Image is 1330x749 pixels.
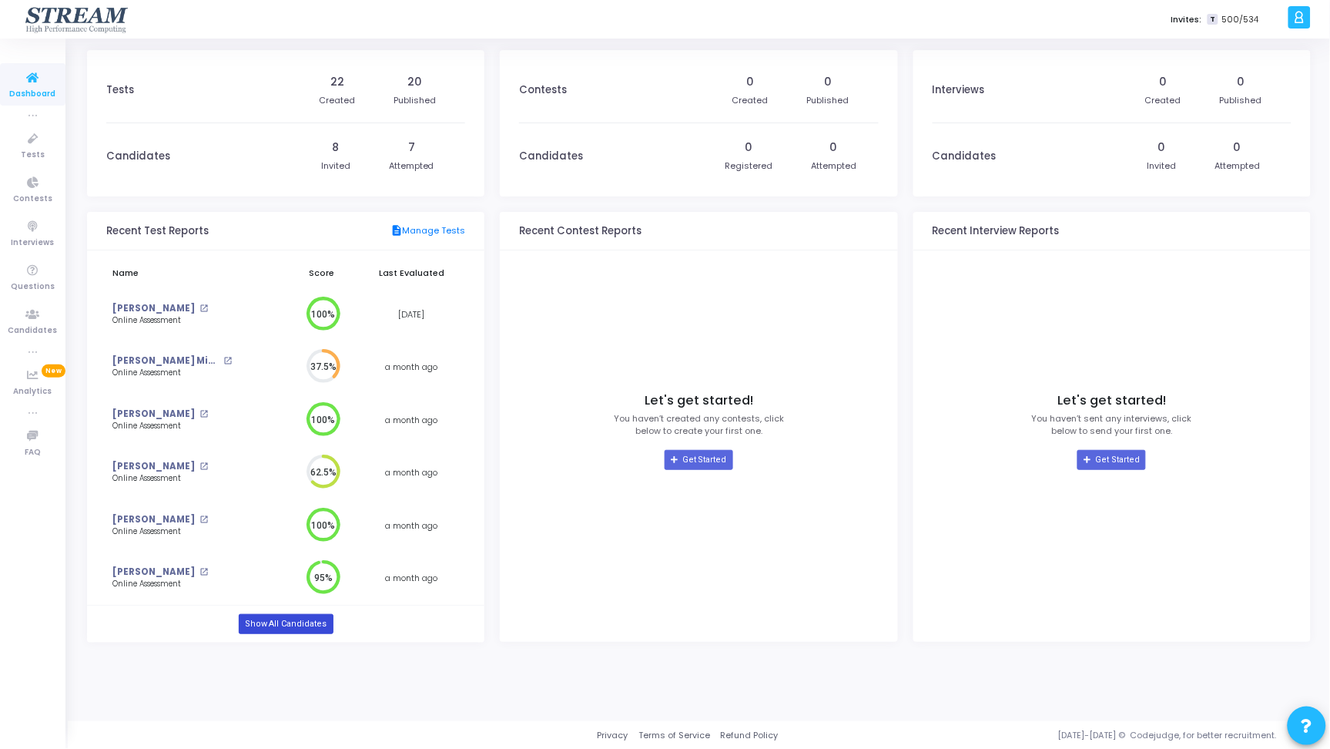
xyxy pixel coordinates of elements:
span: FAQ [25,446,41,459]
h3: Recent Interview Reports [933,225,1060,237]
label: Invites: [1171,13,1201,26]
div: 7 [408,139,415,156]
div: 0 [1157,139,1165,156]
td: a month ago [357,499,465,553]
span: Questions [11,280,55,294]
span: New [42,364,65,378]
h3: Contests [519,84,567,96]
mat-icon: open_in_new [199,410,208,418]
div: Created [1145,94,1181,107]
a: [PERSON_NAME] Micadei Bueno [112,354,219,368]
img: logo [24,4,131,35]
h4: Let's get started! [1057,393,1166,408]
div: 0 [824,74,832,90]
span: 500/534 [1221,13,1258,26]
mat-icon: open_in_new [199,462,208,471]
td: a month ago [357,341,465,394]
a: Show All Candidates [239,614,333,634]
span: T [1208,14,1218,25]
div: Online Assessment [112,315,232,327]
div: 8 [332,139,339,156]
div: Published [807,94,849,107]
th: Name [106,258,286,288]
div: Online Assessment [112,368,232,379]
span: Dashboard [10,88,56,101]
div: 0 [745,139,752,156]
div: [DATE]-[DATE] © Codejudge, for better recruitment. [779,729,1311,742]
div: 20 [407,74,422,90]
a: [PERSON_NAME] [112,513,195,526]
mat-icon: open_in_new [199,568,208,576]
div: Published [1220,94,1262,107]
h4: Let's get started! [645,393,753,408]
h3: Tests [106,84,134,96]
span: Analytics [14,385,52,398]
h3: Candidates [106,150,170,163]
mat-icon: description [390,224,402,238]
p: You haven’t created any contests, click below to create your first one. [614,412,784,438]
div: Online Assessment [112,579,232,590]
h3: Recent Contest Reports [519,225,642,237]
a: Get Started [1077,450,1146,470]
span: Interviews [12,237,55,250]
mat-icon: open_in_new [223,357,232,365]
th: Last Evaluated [357,258,465,288]
a: [PERSON_NAME] [112,566,195,579]
h3: Candidates [933,150,997,163]
h3: Candidates [519,150,583,163]
div: Invited [1147,160,1176,173]
div: Attempted [389,160,434,173]
div: 0 [1237,74,1245,90]
mat-icon: open_in_new [199,304,208,313]
div: Registered [725,160,772,173]
th: Score [286,258,357,288]
h3: Interviews [933,84,985,96]
div: 22 [330,74,344,90]
div: Online Assessment [112,473,232,485]
div: Attempted [811,160,856,173]
a: Privacy [597,729,628,742]
p: You haven’t sent any interviews, click below to send your first one. [1032,412,1192,438]
div: 0 [1159,74,1167,90]
div: 0 [746,74,754,90]
h3: Recent Test Reports [106,225,209,237]
td: a month ago [357,446,465,499]
div: Invited [321,160,350,173]
a: Refund Policy [721,729,779,742]
a: Get Started [665,450,733,470]
div: Online Assessment [112,526,232,538]
div: Created [319,94,355,107]
td: a month ago [357,552,465,605]
span: Tests [21,149,45,162]
span: Contests [13,193,52,206]
a: Terms of Service [638,729,710,742]
mat-icon: open_in_new [199,516,208,524]
div: 0 [830,139,838,156]
div: Attempted [1214,160,1260,173]
div: Published [394,94,436,107]
a: [PERSON_NAME] [112,408,195,421]
td: [DATE] [357,288,465,341]
td: a month ago [357,394,465,447]
a: [PERSON_NAME] [112,460,195,473]
a: [PERSON_NAME] [112,302,195,315]
div: 0 [1234,139,1241,156]
div: Online Assessment [112,421,232,432]
a: Manage Tests [390,224,465,238]
div: Created [732,94,769,107]
span: Candidates [8,324,58,338]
